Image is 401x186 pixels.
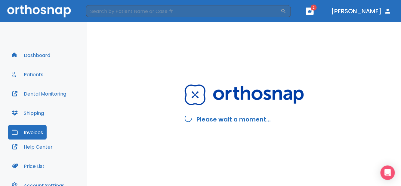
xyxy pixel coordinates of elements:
[8,125,47,140] button: Invoices
[86,5,281,17] input: Search by Patient Name or Case #
[7,5,71,17] img: Orthosnap
[8,159,48,173] button: Price List
[381,166,395,180] div: Open Intercom Messenger
[197,115,271,124] h2: Please wait a moment...
[185,84,304,105] img: Orthosnap
[8,106,48,120] button: Shipping
[8,140,56,154] button: Help Center
[8,48,54,62] button: Dashboard
[311,5,317,11] span: 2
[8,87,70,101] button: Dental Monitoring
[329,6,394,17] button: [PERSON_NAME]
[8,67,47,82] button: Patients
